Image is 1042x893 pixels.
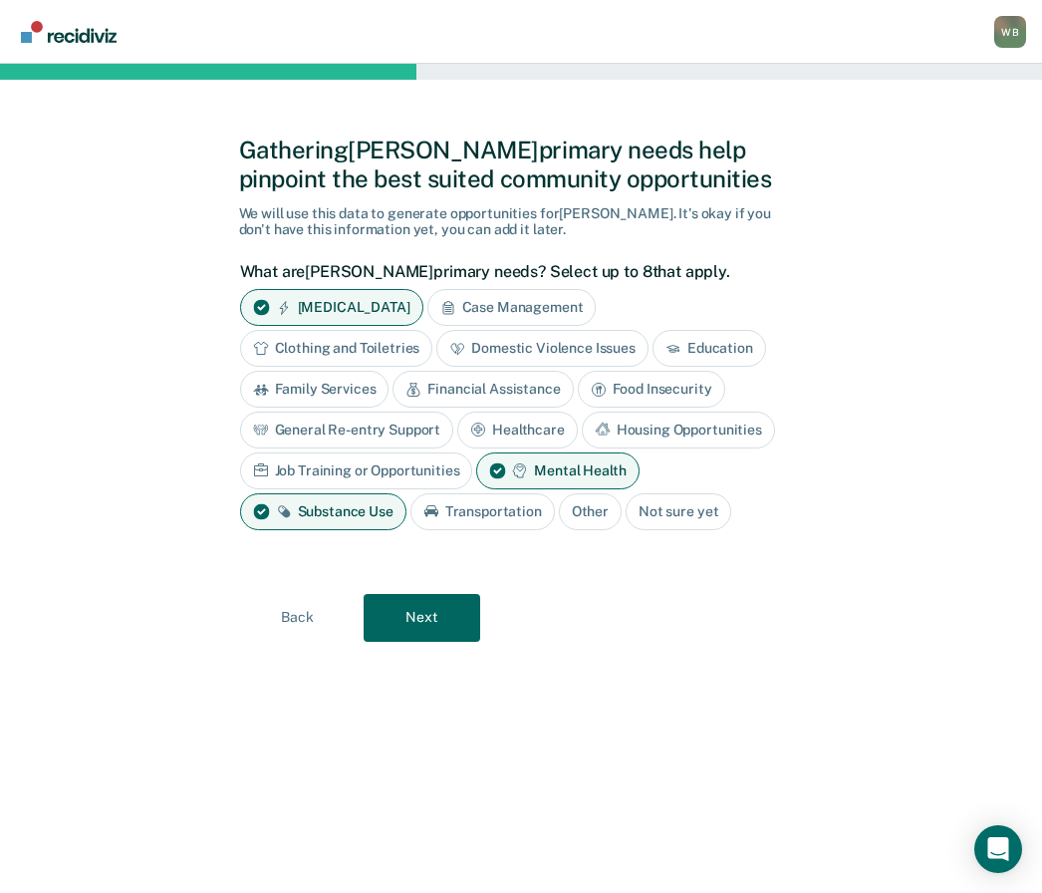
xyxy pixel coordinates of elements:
div: Not sure yet [626,493,731,530]
button: Profile dropdown button [994,16,1026,48]
div: Open Intercom Messenger [974,825,1022,873]
div: Housing Opportunities [582,412,775,448]
div: [MEDICAL_DATA] [240,289,423,326]
div: General Re-entry Support [240,412,454,448]
div: Gathering [PERSON_NAME] primary needs help pinpoint the best suited community opportunities [239,136,804,193]
label: What are [PERSON_NAME] primary needs? Select up to 8 that apply. [240,262,793,281]
div: W B [994,16,1026,48]
div: Case Management [427,289,597,326]
div: Mental Health [476,452,639,489]
div: Transportation [410,493,555,530]
div: Substance Use [240,493,406,530]
div: Financial Assistance [392,371,573,408]
div: Other [559,493,622,530]
div: Education [652,330,766,367]
button: Next [364,594,480,642]
div: Domestic Violence Issues [436,330,649,367]
div: Clothing and Toiletries [240,330,433,367]
img: Recidiviz [21,21,117,43]
div: We will use this data to generate opportunities for [PERSON_NAME] . It's okay if you don't have t... [239,205,804,239]
div: Family Services [240,371,390,408]
div: Healthcare [457,412,578,448]
div: Job Training or Opportunities [240,452,473,489]
div: Food Insecurity [578,371,725,408]
button: Back [239,594,356,642]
